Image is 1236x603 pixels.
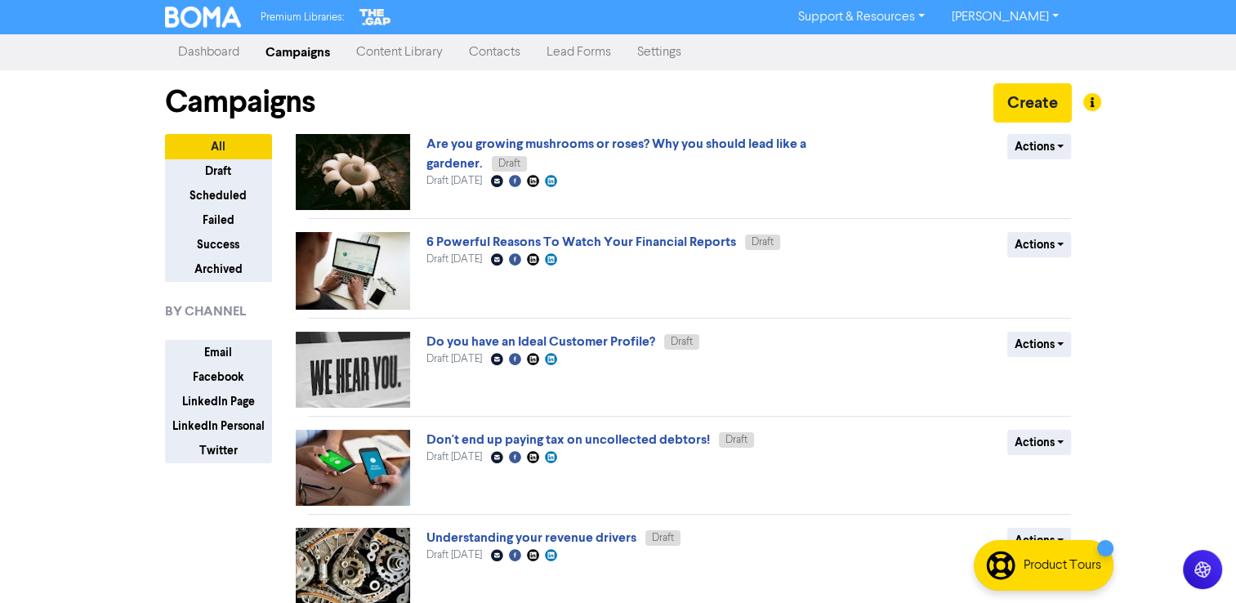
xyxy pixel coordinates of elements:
[343,36,456,69] a: Content Library
[426,176,482,186] span: Draft [DATE]
[624,36,694,69] a: Settings
[165,413,272,439] button: LinkedIn Personal
[165,301,246,321] span: BY CHANNEL
[1007,134,1072,159] button: Actions
[993,83,1072,123] button: Create
[165,340,272,365] button: Email
[1007,528,1072,553] button: Actions
[426,452,482,462] span: Draft [DATE]
[165,389,272,414] button: LinkedIn Page
[456,36,533,69] a: Contacts
[296,430,410,506] img: image_1755057137205.jpg
[165,159,272,184] button: Draft
[165,438,272,463] button: Twitter
[671,337,693,347] span: Draft
[725,435,747,445] span: Draft
[426,136,806,172] a: Are you growing mushrooms or roses? Why you should lead like a gardener.
[426,550,482,561] span: Draft [DATE]
[785,4,938,30] a: Support & Resources
[426,529,636,546] a: Understanding your revenue drivers
[533,36,624,69] a: Lead Forms
[426,254,482,265] span: Draft [DATE]
[165,36,252,69] a: Dashboard
[296,232,410,310] img: image_1755057143861.jpg
[652,533,674,543] span: Draft
[426,354,482,364] span: Draft [DATE]
[498,159,520,169] span: Draft
[165,364,272,390] button: Facebook
[296,134,410,210] img: image_1755057170871.jpg
[296,332,410,408] img: image_1755057140306.jpg
[165,208,272,233] button: Failed
[1032,427,1236,603] iframe: Chat Widget
[165,257,272,282] button: Archived
[357,7,393,28] img: The Gap
[165,83,315,121] h1: Campaigns
[252,36,343,69] a: Campaigns
[938,4,1071,30] a: [PERSON_NAME]
[426,234,736,250] a: 6 Powerful Reasons To Watch Your Financial Reports
[1007,430,1072,455] button: Actions
[426,431,710,448] a: Don't end up paying tax on uncollected debtors!
[165,183,272,208] button: Scheduled
[1007,232,1072,257] button: Actions
[165,134,272,159] button: All
[426,333,655,350] a: Do you have an Ideal Customer Profile?
[165,7,242,28] img: BOMA Logo
[261,12,344,23] span: Premium Libraries:
[752,237,774,248] span: Draft
[1007,332,1072,357] button: Actions
[165,232,272,257] button: Success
